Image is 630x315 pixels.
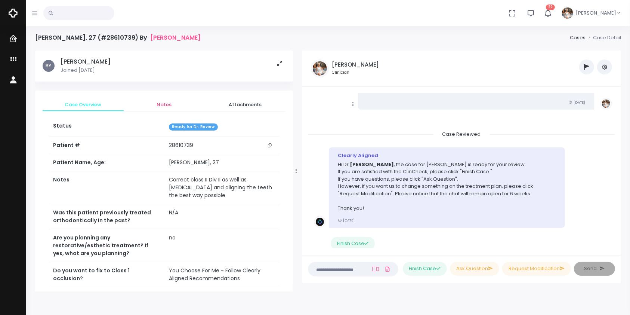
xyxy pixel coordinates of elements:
[502,262,571,276] button: Request Modification
[338,152,556,159] div: Clearly Aligned
[164,137,280,154] td: 28610739
[332,61,379,68] h5: [PERSON_NAME]
[586,34,621,42] li: Case Detail
[9,5,18,21] img: Logo Horizontal
[49,117,164,137] th: Status
[35,34,201,41] h4: [PERSON_NAME], 27 (#28610739) By
[61,67,111,74] p: Joined [DATE]
[164,154,280,171] td: [PERSON_NAME], 27
[49,154,164,171] th: Patient Name, Age:
[164,204,280,229] td: N/A
[450,262,499,276] button: Ask Question
[332,70,379,76] small: Clinician
[338,161,556,212] p: Hi Dr. , the case for [PERSON_NAME] is ready for your review. If you are satisfied with the ClinC...
[350,161,394,168] b: [PERSON_NAME]
[169,123,218,131] span: Ready for Dr. Review
[49,101,118,108] span: Case Overview
[164,229,280,262] td: no
[164,171,280,204] td: Correct class II Div II as well as [MEDICAL_DATA] and aligning the teeth the best way possible
[568,100,585,105] small: [DATE]
[561,6,574,20] img: Header Avatar
[150,34,201,41] a: [PERSON_NAME]
[570,34,586,41] a: Cases
[403,262,447,276] button: Finish Case
[164,287,280,312] td: You Choose For Me - Follow Clearly Aligned Recommendations
[331,237,375,251] button: Finish Case
[433,128,490,140] span: Case Reviewed
[35,51,293,291] div: scrollable content
[49,137,164,154] th: Patient #
[371,266,380,272] a: Add Loom Video
[43,60,55,72] span: BY
[576,9,616,17] span: [PERSON_NAME]
[308,93,615,248] div: scrollable content
[210,101,280,108] span: Attachments
[49,262,164,287] th: Do you want to fix to Class 1 occlusion?
[49,171,164,204] th: Notes
[130,101,199,108] span: Notes
[164,262,280,287] td: You Choose For Me - Follow Clearly Aligned Recommendations
[49,204,164,229] th: Was this patient previously treated orthodontically in the past?
[383,262,392,276] a: Add Files
[61,58,111,65] h5: [PERSON_NAME]
[338,218,355,223] small: [DATE]
[546,4,555,10] span: 22
[49,287,164,312] th: If selected to fix to Class 1, How do you prefer to treat it?
[49,229,164,262] th: Are you planning any restorative/esthetic treatment? If yes, what are you planning?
